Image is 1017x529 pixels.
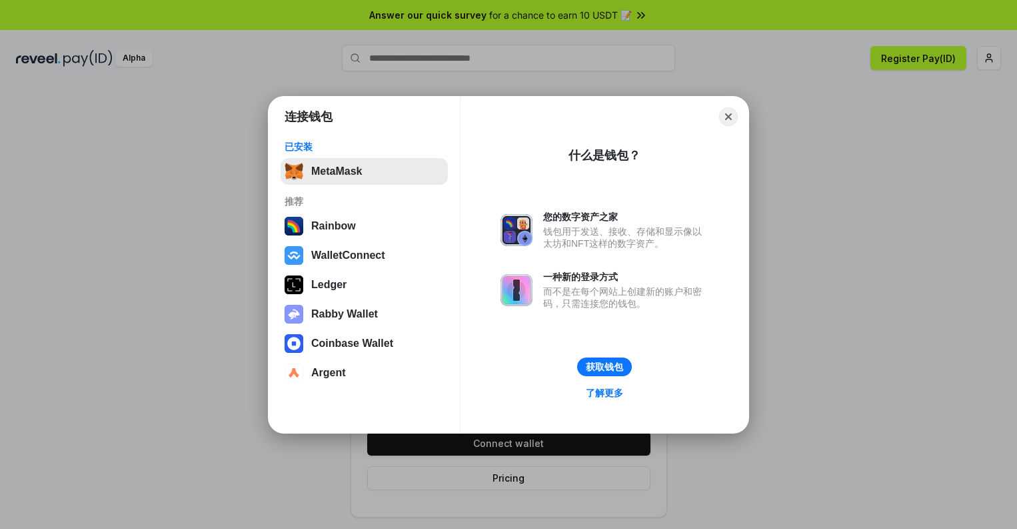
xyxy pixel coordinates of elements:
button: 获取钱包 [577,358,632,376]
div: Ledger [311,279,347,291]
button: Rabby Wallet [281,301,448,328]
div: Rabby Wallet [311,308,378,320]
div: WalletConnect [311,249,385,261]
a: 了解更多 [578,384,631,402]
div: 推荐 [285,195,444,207]
img: svg+xml,%3Csvg%20width%3D%2228%22%20height%3D%2228%22%20viewBox%3D%220%200%2028%2028%22%20fill%3D... [285,246,303,265]
div: 了解更多 [586,387,623,399]
button: Argent [281,360,448,386]
div: 钱包用于发送、接收、存储和显示像以太坊和NFT这样的数字资产。 [543,225,708,249]
button: Ledger [281,272,448,298]
img: svg+xml,%3Csvg%20width%3D%22120%22%20height%3D%22120%22%20viewBox%3D%220%200%20120%20120%22%20fil... [285,217,303,235]
div: Argent [311,367,346,379]
button: MetaMask [281,158,448,185]
div: Coinbase Wallet [311,338,393,350]
img: svg+xml,%3Csvg%20xmlns%3D%22http%3A%2F%2Fwww.w3.org%2F2000%2Fsvg%22%20width%3D%2228%22%20height%3... [285,276,303,294]
h1: 连接钱包 [285,109,333,125]
img: svg+xml,%3Csvg%20xmlns%3D%22http%3A%2F%2Fwww.w3.org%2F2000%2Fsvg%22%20fill%3D%22none%22%20viewBox... [501,214,532,246]
img: svg+xml,%3Csvg%20xmlns%3D%22http%3A%2F%2Fwww.w3.org%2F2000%2Fsvg%22%20fill%3D%22none%22%20viewBox... [501,274,532,306]
img: svg+xml,%3Csvg%20xmlns%3D%22http%3A%2F%2Fwww.w3.org%2F2000%2Fsvg%22%20fill%3D%22none%22%20viewBox... [285,305,303,324]
button: Coinbase Wallet [281,330,448,357]
img: svg+xml,%3Csvg%20width%3D%2228%22%20height%3D%2228%22%20viewBox%3D%220%200%2028%2028%22%20fill%3D... [285,364,303,382]
button: Close [719,107,738,126]
div: MetaMask [311,165,362,177]
img: svg+xml,%3Csvg%20width%3D%2228%22%20height%3D%2228%22%20viewBox%3D%220%200%2028%2028%22%20fill%3D... [285,334,303,353]
div: 已安装 [285,141,444,153]
div: 一种新的登录方式 [543,271,708,283]
button: WalletConnect [281,242,448,269]
div: Rainbow [311,220,356,232]
div: 什么是钱包？ [568,147,640,163]
div: 获取钱包 [586,361,623,373]
button: Rainbow [281,213,448,239]
div: 您的数字资产之家 [543,211,708,223]
div: 而不是在每个网站上创建新的账户和密码，只需连接您的钱包。 [543,286,708,310]
img: svg+xml,%3Csvg%20fill%3D%22none%22%20height%3D%2233%22%20viewBox%3D%220%200%2035%2033%22%20width%... [285,162,303,181]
